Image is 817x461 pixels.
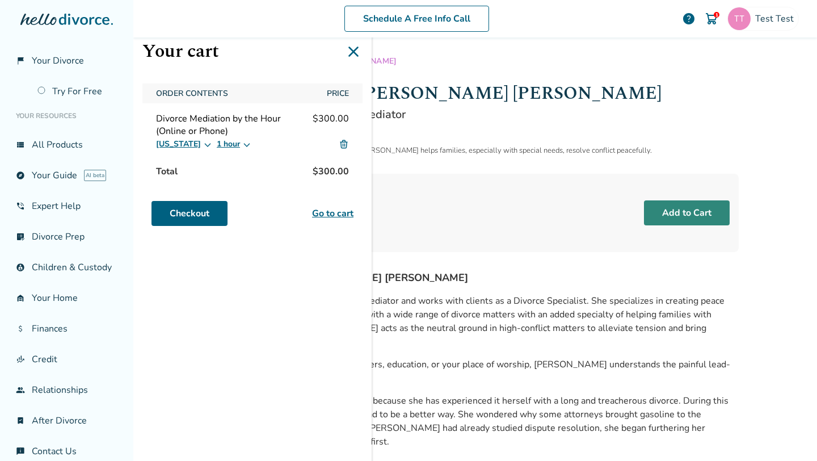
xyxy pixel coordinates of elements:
[16,416,25,425] span: bookmark_check
[16,385,25,395] span: group
[644,200,730,225] button: Add to Cart
[9,377,124,403] a: groupRelationships
[705,12,718,26] img: Cart
[16,447,25,456] span: chat_info
[360,145,739,156] div: [PERSON_NAME] helps families, especially with special needs, resolve conflict peacefully.
[360,80,739,107] h1: [PERSON_NAME] [PERSON_NAME]
[9,346,124,372] a: finance_modeCredit
[16,140,25,149] span: view_list
[755,12,798,25] span: Test Test
[9,408,124,434] a: bookmark_checkAfter Divorce
[728,7,751,30] img: goyigi5750@ahanim.com
[212,295,725,334] span: [PERSON_NAME] is a Hello Divorce mediator and works with clients as a Divorce Specialist. She spe...
[760,406,817,461] iframe: Chat Widget
[9,316,124,342] a: attach_moneyFinances
[212,294,739,349] p: [PERSON_NAME] acts as the neutral ground in high-conflict matters to alleviate tension and bring ...
[16,324,25,333] span: attach_money
[156,112,313,137] span: Divorce Mediation by the Hour (Online or Phone)
[32,55,84,67] span: Your Divorce
[9,254,124,280] a: account_childChildren & Custody
[84,170,106,181] span: AI beta
[9,162,124,188] a: exploreYour GuideAI beta
[9,285,124,311] a: garage_homeYour Home
[9,193,124,219] a: phone_in_talkExpert Help
[16,202,25,211] span: phone_in_talk
[142,37,363,65] h1: Your cart
[16,171,25,180] span: explore
[16,56,25,65] span: flag_2
[9,104,124,127] li: Your Resources
[360,107,739,122] h2: Mediator
[308,160,353,183] span: $300.00
[212,56,739,66] div: /
[31,78,124,104] a: Try For Free
[714,12,719,18] div: 1
[151,83,318,103] span: Order Contents
[682,12,696,26] a: help
[212,270,739,285] h4: Learn More About [PERSON_NAME] [PERSON_NAME]
[16,355,25,364] span: finance_mode
[16,294,25,303] span: garage_home
[9,48,124,74] a: flag_2Your Divorce
[156,137,212,151] button: [US_STATE]
[16,232,25,241] span: list_alt_check
[322,83,353,103] span: Price
[312,207,353,220] a: Go to cart
[344,6,489,32] a: Schedule A Free Info Call
[9,224,124,250] a: list_alt_checkDivorce Prep
[217,137,251,151] button: 1 hour
[9,132,124,158] a: view_listAll Products
[212,358,730,384] span: Whether it be in a divorce, family matters, education, or your place of worship, [PERSON_NAME] un...
[212,395,728,448] span: [PERSON_NAME] understands conflict because she has experienced it herself with a long and treache...
[313,112,349,137] span: $300.00
[16,263,25,272] span: account_child
[151,160,182,183] span: Total
[151,201,228,226] a: Checkout
[339,139,349,149] img: Delete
